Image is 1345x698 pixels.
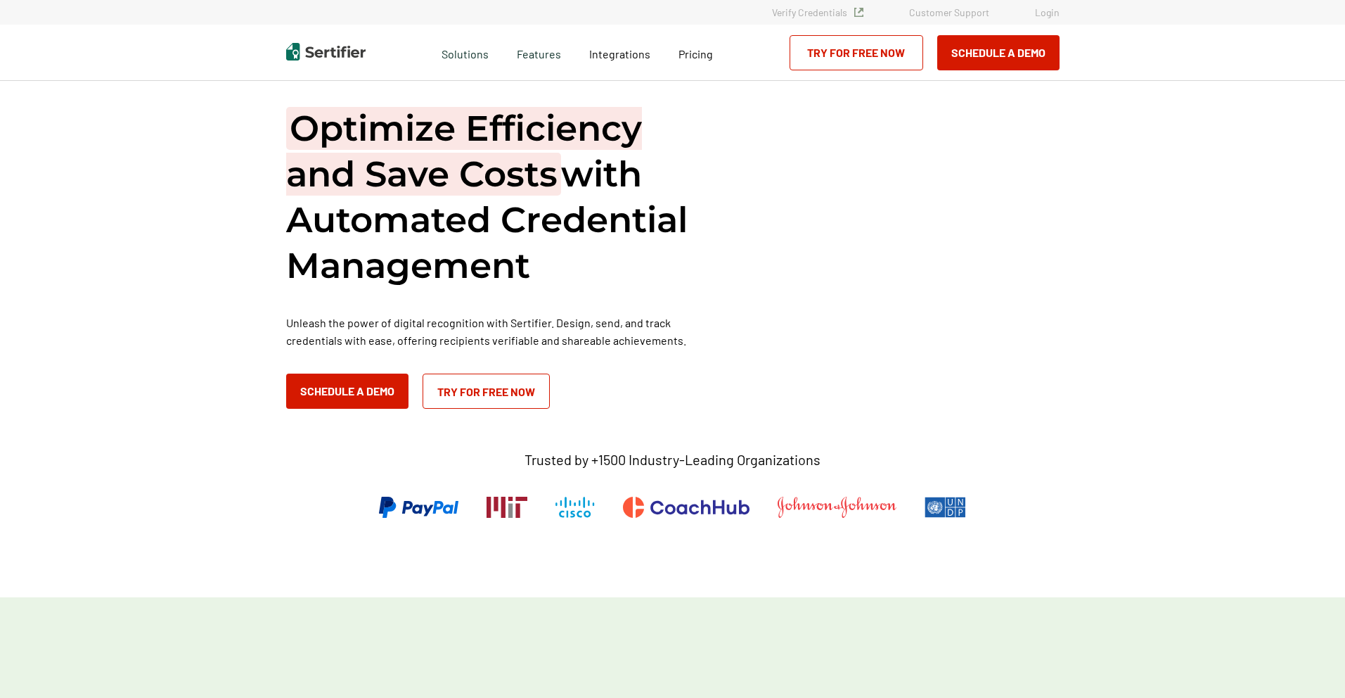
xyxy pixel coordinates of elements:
img: PayPal [379,497,458,518]
a: Try for Free Now [790,35,923,70]
img: Verified [854,8,863,17]
p: Trusted by +1500 Industry-Leading Organizations [525,451,820,469]
h1: with Automated Credential Management [286,106,708,288]
img: Johnson & Johnson [778,497,896,518]
img: CoachHub [623,497,749,518]
span: Optimize Efficiency and Save Costs [286,107,642,196]
span: Pricing [678,47,713,61]
a: Verify Credentials [772,6,863,18]
a: Login [1035,6,1060,18]
img: Sertifier | Digital Credentialing Platform [286,43,366,61]
span: Solutions [442,44,489,61]
a: Customer Support [909,6,989,18]
a: Pricing [678,44,713,61]
img: Massachusetts Institute of Technology [487,497,527,518]
p: Unleash the power of digital recognition with Sertifier. Design, send, and track credentials with... [286,314,708,349]
span: Integrations [589,47,650,61]
img: Cisco [555,497,595,518]
span: Features [517,44,561,61]
img: UNDP [925,497,966,518]
a: Integrations [589,44,650,61]
a: Try for Free Now [423,374,550,409]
